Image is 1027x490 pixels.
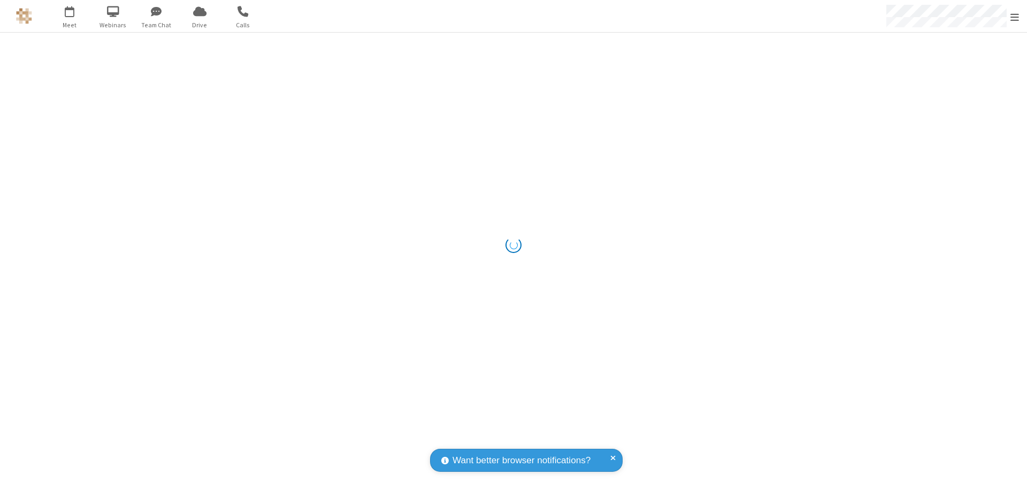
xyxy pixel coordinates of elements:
[180,20,220,30] span: Drive
[93,20,133,30] span: Webinars
[16,8,32,24] img: QA Selenium DO NOT DELETE OR CHANGE
[50,20,90,30] span: Meet
[223,20,263,30] span: Calls
[453,454,591,468] span: Want better browser notifications?
[136,20,177,30] span: Team Chat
